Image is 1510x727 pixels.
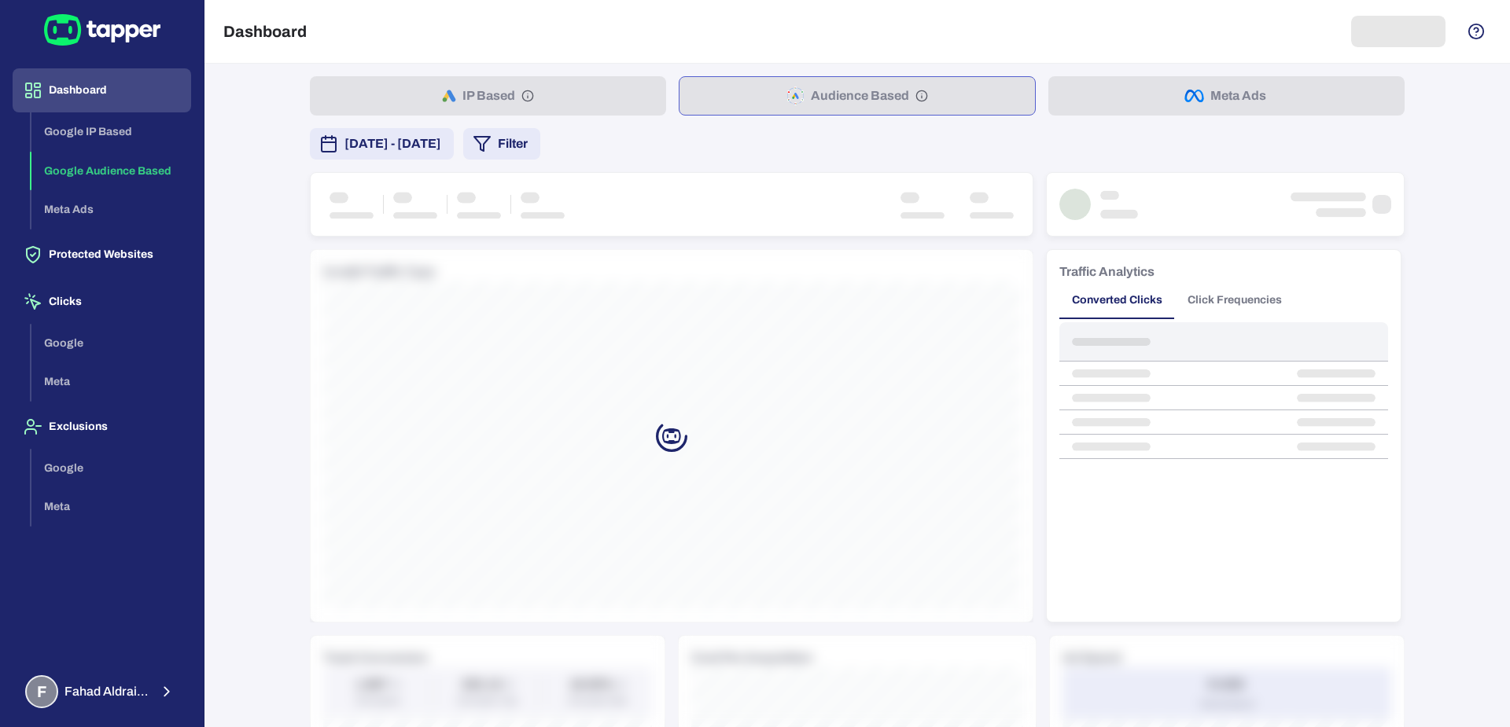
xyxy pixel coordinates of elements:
button: Dashboard [13,68,191,112]
a: Clicks [13,294,191,307]
h5: Dashboard [223,22,307,41]
button: Protected Websites [13,233,191,277]
h6: Traffic Analytics [1059,263,1155,281]
button: Converted Clicks [1059,281,1175,319]
a: Dashboard [13,83,191,96]
a: Protected Websites [13,247,191,260]
button: [DATE] - [DATE] [310,128,454,160]
button: Click Frequencies [1175,281,1295,319]
span: [DATE] - [DATE] [344,134,441,153]
div: F [25,675,58,708]
button: FFahad Aldraiaan [13,669,191,714]
button: Exclusions [13,405,191,449]
button: Clicks [13,280,191,324]
span: Fahad Aldraiaan [64,684,149,699]
a: Exclusions [13,419,191,432]
button: Filter [463,128,540,160]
